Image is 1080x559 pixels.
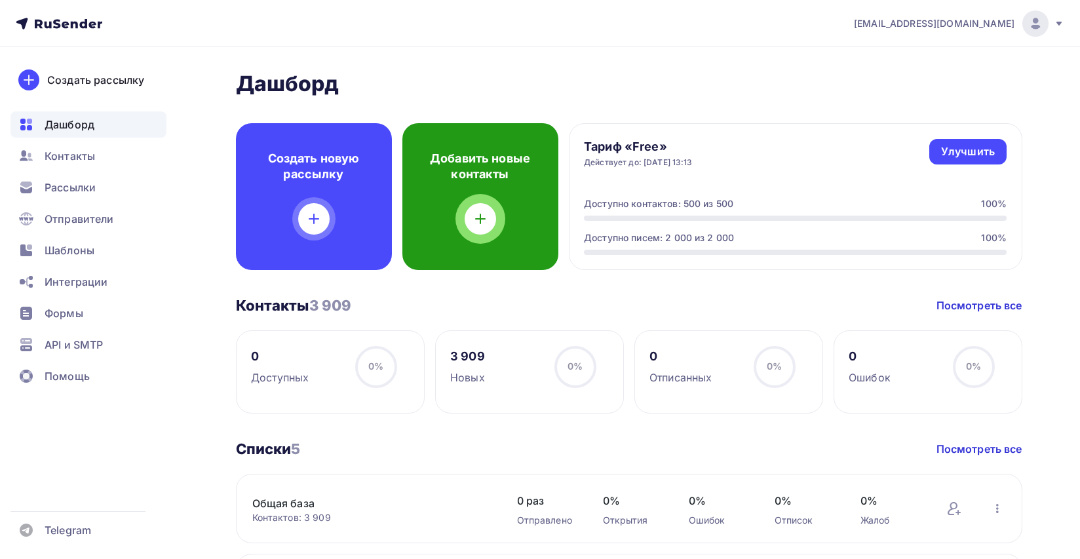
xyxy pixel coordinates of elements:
div: Открытия [603,514,663,527]
span: Дашборд [45,117,94,132]
span: 5 [291,440,300,457]
div: Контактов: 3 909 [252,511,491,524]
div: Доступно писем: 2 000 из 2 000 [584,231,734,244]
div: Отправлено [517,514,577,527]
h3: Списки [236,440,301,458]
div: Действует до: [DATE] 13:13 [584,157,693,168]
span: Telegram [45,522,91,538]
span: 0% [568,360,583,372]
a: Шаблоны [10,237,166,263]
a: Формы [10,300,166,326]
a: [EMAIL_ADDRESS][DOMAIN_NAME] [854,10,1064,37]
h3: Контакты [236,296,352,315]
div: Доступных [251,370,309,385]
a: Посмотреть все [936,298,1022,313]
div: Доступно контактов: 500 из 500 [584,197,733,210]
div: Жалоб [860,514,920,527]
span: 3 909 [309,297,352,314]
h4: Создать новую рассылку [257,151,371,182]
a: Рассылки [10,174,166,201]
a: Общая база [252,495,475,511]
span: Формы [45,305,83,321]
span: [EMAIL_ADDRESS][DOMAIN_NAME] [854,17,1014,30]
span: 0% [603,493,663,509]
span: Помощь [45,368,90,384]
span: Контакты [45,148,95,164]
a: Дашборд [10,111,166,138]
span: Отправители [45,211,114,227]
div: 100% [981,197,1007,210]
div: 0 [849,349,891,364]
div: Ошибок [849,370,891,385]
div: 3 909 [450,349,485,364]
div: 100% [981,231,1007,244]
span: 0% [775,493,834,509]
a: Контакты [10,143,166,169]
a: Улучшить [929,139,1007,164]
span: Шаблоны [45,242,94,258]
div: Новых [450,370,485,385]
div: 0 [251,349,309,364]
span: 0% [860,493,920,509]
span: 0% [368,360,383,372]
span: Рассылки [45,180,96,195]
span: 0 раз [517,493,577,509]
div: Отписанных [649,370,712,385]
span: 0% [966,360,981,372]
span: Интеграции [45,274,107,290]
a: Посмотреть все [936,441,1022,457]
span: API и SMTP [45,337,103,353]
span: 0% [689,493,748,509]
h4: Тариф «Free» [584,139,693,155]
h2: Дашборд [236,71,1022,97]
span: 0% [767,360,782,372]
a: Отправители [10,206,166,232]
div: 0 [649,349,712,364]
h4: Добавить новые контакты [423,151,537,182]
div: Отписок [775,514,834,527]
div: Улучшить [941,144,995,159]
div: Создать рассылку [47,72,144,88]
div: Ошибок [689,514,748,527]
